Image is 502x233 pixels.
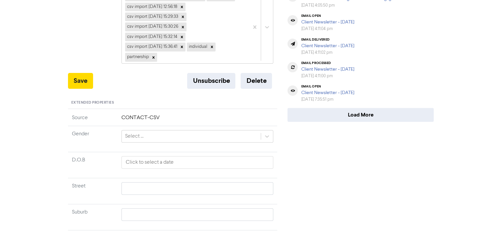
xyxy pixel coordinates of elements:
div: csv import [DATE] 15:29:33 [125,13,179,21]
div: email open [301,14,354,18]
td: Gender [68,126,117,152]
td: Suburb [68,204,117,230]
a: Client Newsletter - [DATE] [301,67,354,72]
td: CONTACT-CSV [117,114,278,126]
div: Extended Properties [68,97,278,109]
button: Unsubscribe [187,73,235,89]
div: email delivered [301,38,354,42]
div: email open [301,84,354,88]
div: [DATE] 4:11:00 pm [301,73,354,79]
div: individual [187,43,208,51]
div: csv import [DATE] 15:32:14 [125,33,178,41]
div: csv import [DATE] 15:36:41 [125,43,178,51]
button: Save [68,73,93,89]
div: partnership [125,53,150,61]
div: [DATE] 7:35:51 pm [301,96,354,103]
div: csv import [DATE] 15:30:26 [125,22,179,31]
iframe: Chat Widget [469,201,502,233]
div: [DATE] 4:11:02 pm [301,50,354,56]
input: Click to select a date [121,156,274,169]
a: Client Newsletter - [DATE] [301,44,354,48]
a: Client Newsletter - [DATE] [301,90,354,95]
div: Select ... [125,132,144,140]
td: Source [68,114,117,126]
a: Client Newsletter - [DATE] [301,20,354,24]
td: Street [68,178,117,204]
button: Load More [287,108,434,122]
div: [DATE] 4:05:50 pm [301,2,404,9]
div: csv import [DATE] 12:56:18 [125,3,178,11]
td: D.O.B [68,152,117,178]
div: email processed [301,61,354,65]
div: [DATE] 4:11:04 pm [301,26,354,32]
button: Delete [241,73,272,89]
